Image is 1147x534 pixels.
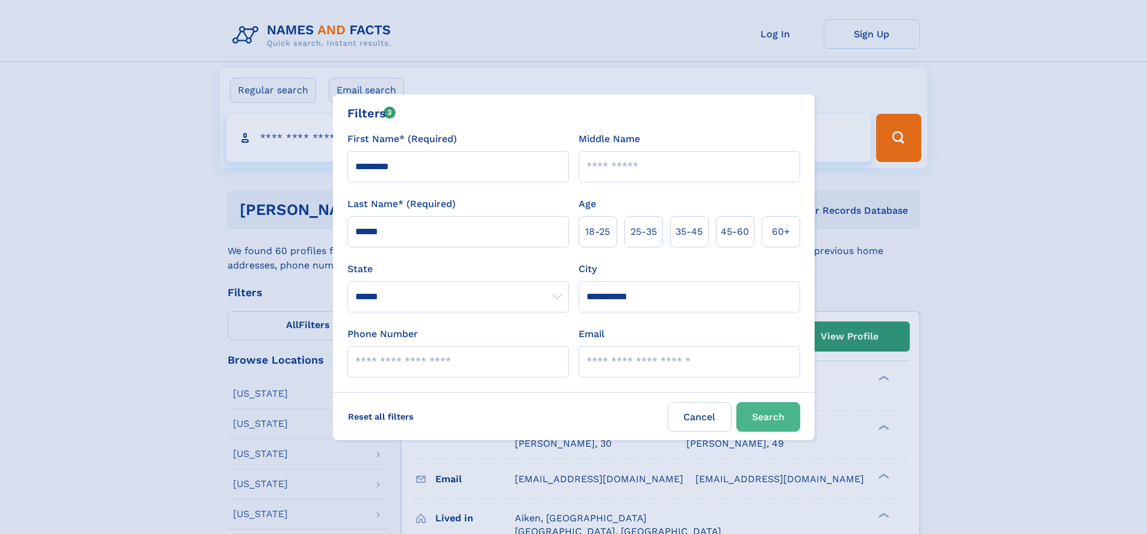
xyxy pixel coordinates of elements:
[668,402,732,432] label: Cancel
[630,225,657,239] span: 25‑35
[347,132,457,146] label: First Name* (Required)
[585,225,610,239] span: 18‑25
[347,104,396,122] div: Filters
[676,225,703,239] span: 35‑45
[579,327,605,341] label: Email
[736,402,800,432] button: Search
[579,197,596,211] label: Age
[772,225,790,239] span: 60+
[347,262,569,276] label: State
[347,197,456,211] label: Last Name* (Required)
[721,225,749,239] span: 45‑60
[579,262,597,276] label: City
[347,327,418,341] label: Phone Number
[340,402,421,431] label: Reset all filters
[579,132,640,146] label: Middle Name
